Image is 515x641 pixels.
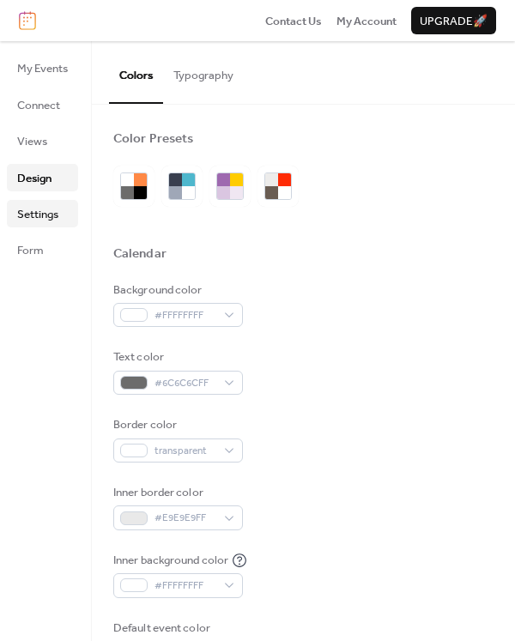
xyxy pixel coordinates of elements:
[17,206,58,223] span: Settings
[154,375,215,392] span: #6C6C6CFF
[113,484,239,501] div: Inner border color
[411,7,496,34] button: Upgrade🚀
[109,41,163,103] button: Colors
[17,133,47,150] span: Views
[336,12,397,29] a: My Account
[113,620,239,637] div: Default event color
[7,127,78,154] a: Views
[17,170,51,187] span: Design
[113,416,239,433] div: Border color
[7,164,78,191] a: Design
[113,348,239,366] div: Text color
[265,13,322,30] span: Contact Us
[154,443,215,460] span: transparent
[7,91,78,118] a: Connect
[154,510,215,527] span: #E9E9E9FF
[154,307,215,324] span: #FFFFFFFF
[336,13,397,30] span: My Account
[420,13,488,30] span: Upgrade 🚀
[17,60,68,77] span: My Events
[265,12,322,29] a: Contact Us
[113,552,228,569] div: Inner background color
[7,236,78,263] a: Form
[113,281,239,299] div: Background color
[113,245,167,263] div: Calendar
[163,41,244,101] button: Typography
[17,97,60,114] span: Connect
[19,11,36,30] img: logo
[113,130,193,148] div: Color Presets
[7,54,78,82] a: My Events
[17,242,44,259] span: Form
[7,200,78,227] a: Settings
[154,578,215,595] span: #FFFFFFFF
